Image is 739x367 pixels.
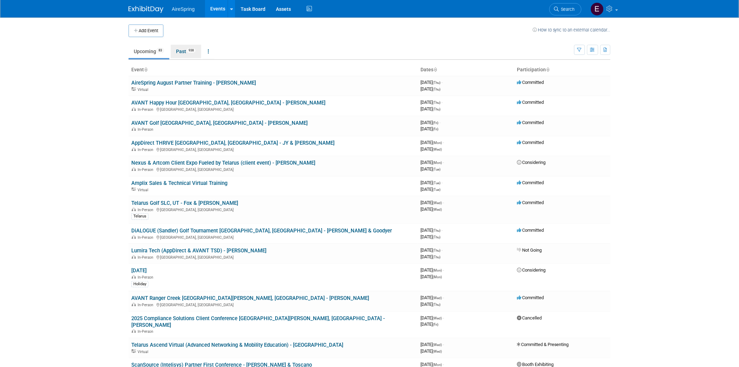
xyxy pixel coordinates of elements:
[420,322,438,327] span: [DATE]
[131,160,315,166] a: Nexus & Artcom Client Expo Fueled by Telarus (client event) - [PERSON_NAME]
[138,235,155,240] span: In-Person
[443,315,444,321] span: -
[433,101,440,105] span: (Thu)
[132,350,136,353] img: Virtual Event
[517,200,544,205] span: Committed
[517,247,542,253] span: Not Going
[138,127,155,132] span: In-Person
[131,106,415,112] div: [GEOGRAPHIC_DATA], [GEOGRAPHIC_DATA]
[433,323,438,326] span: (Fri)
[132,107,136,111] img: In-Person Event
[418,64,514,76] th: Dates
[138,303,155,307] span: In-Person
[131,140,335,146] a: AppDirect THRIVE [GEOGRAPHIC_DATA], [GEOGRAPHIC_DATA] - JY & [PERSON_NAME]
[433,201,442,205] span: (Wed)
[441,100,442,105] span: -
[420,180,442,185] span: [DATE]
[433,107,440,111] span: (Thu)
[138,350,150,354] span: Virtual
[517,180,544,185] span: Committed
[514,64,610,76] th: Participation
[433,303,440,307] span: (Thu)
[433,268,442,272] span: (Mon)
[420,120,440,125] span: [DATE]
[172,6,195,12] span: AireSpring
[132,127,136,131] img: In-Person Event
[132,87,136,91] img: Virtual Event
[443,140,444,145] span: -
[171,45,201,58] a: Past938
[138,188,150,192] span: Virtual
[433,350,442,353] span: (Wed)
[433,161,442,165] span: (Mon)
[441,228,442,233] span: -
[132,235,136,239] img: In-Person Event
[131,234,415,240] div: [GEOGRAPHIC_DATA], [GEOGRAPHIC_DATA]
[131,200,238,206] a: Telarus Golf SLC, UT - Fox & [PERSON_NAME]
[433,181,440,185] span: (Tue)
[156,48,164,53] span: 83
[517,120,544,125] span: Committed
[420,234,440,239] span: [DATE]
[433,343,442,347] span: (Wed)
[420,247,442,253] span: [DATE]
[420,187,440,192] span: [DATE]
[443,295,444,300] span: -
[517,315,542,321] span: Cancelled
[138,329,155,334] span: In-Person
[132,275,136,279] img: In-Person Event
[420,86,440,92] span: [DATE]
[131,315,385,328] a: 2025 Compliance Solutions Client Conference [GEOGRAPHIC_DATA][PERSON_NAME], [GEOGRAPHIC_DATA] - [...
[138,208,155,212] span: In-Person
[433,296,442,300] span: (Wed)
[433,141,442,145] span: (Mon)
[144,67,147,72] a: Sort by Event Name
[131,228,392,234] a: DiALOGUE (Sandler) Golf Tournament [GEOGRAPHIC_DATA], [GEOGRAPHIC_DATA] - [PERSON_NAME] & Goodyer
[129,24,163,37] button: Add Event
[433,229,440,232] span: (Thu)
[420,140,444,145] span: [DATE]
[186,48,196,53] span: 938
[517,267,546,273] span: Considering
[420,254,440,259] span: [DATE]
[131,166,415,172] div: [GEOGRAPHIC_DATA], [GEOGRAPHIC_DATA]
[131,281,148,287] div: Holiday
[517,140,544,145] span: Committed
[517,342,569,347] span: Committed & Presenting
[131,100,325,106] a: AVANT Happy Hour [GEOGRAPHIC_DATA], [GEOGRAPHIC_DATA] - [PERSON_NAME]
[441,247,442,253] span: -
[433,249,440,252] span: (Thu)
[420,228,442,233] span: [DATE]
[559,7,575,12] span: Search
[517,80,544,85] span: Committed
[131,80,256,86] a: AireSpring August Partner Training - [PERSON_NAME]
[420,146,442,152] span: [DATE]
[441,80,442,85] span: -
[517,100,544,105] span: Committed
[517,295,544,300] span: Committed
[131,180,227,186] a: Amplix Sales & Technical Virtual Training
[420,342,444,347] span: [DATE]
[129,45,169,58] a: Upcoming83
[433,208,442,211] span: (Wed)
[132,303,136,306] img: In-Person Event
[138,167,155,172] span: In-Person
[420,274,442,279] span: [DATE]
[420,295,444,300] span: [DATE]
[131,213,148,220] div: Telarus
[549,3,581,15] a: Search
[443,160,444,165] span: -
[433,127,438,131] span: (Fri)
[129,6,163,13] img: ExhibitDay
[420,207,442,212] span: [DATE]
[433,188,440,192] span: (Tue)
[420,200,444,205] span: [DATE]
[420,362,444,367] span: [DATE]
[517,362,554,367] span: Booth Exhibiting
[420,160,444,165] span: [DATE]
[517,228,544,233] span: Committed
[420,348,442,354] span: [DATE]
[131,254,415,260] div: [GEOGRAPHIC_DATA], [GEOGRAPHIC_DATA]
[138,275,155,280] span: In-Person
[443,342,444,347] span: -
